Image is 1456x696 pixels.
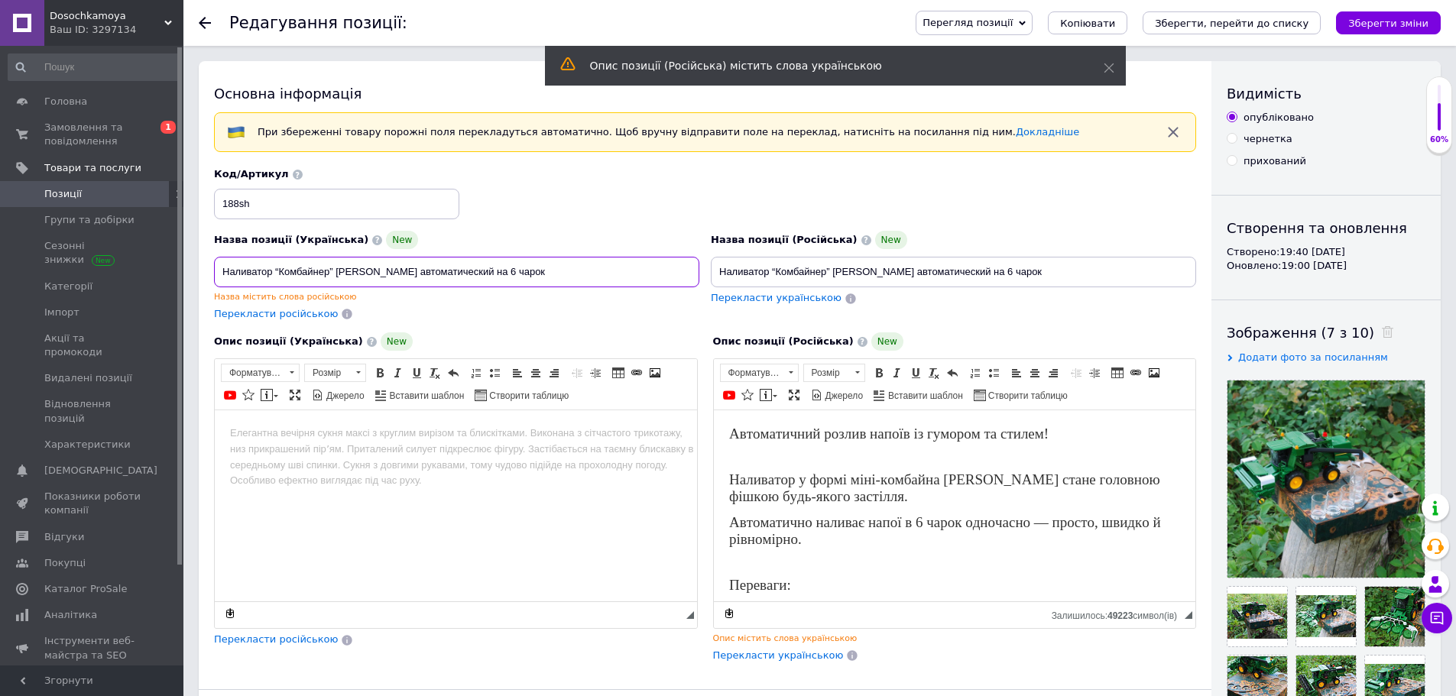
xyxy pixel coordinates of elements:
[15,15,335,31] span: Автоматичний розлив напоїв із гумором та стилем!
[15,61,446,94] span: Наливатор у формі міні-комбайна [PERSON_NAME] стане головною фішкою будь-якого застілля.
[1238,351,1388,363] span: Додати фото за посиланням
[786,387,803,403] a: Максимізувати
[1086,364,1103,381] a: Збільшити відступ
[44,438,131,452] span: Характеристики
[1045,364,1062,381] a: По правому краю
[44,161,141,175] span: Товари та послуги
[161,121,176,134] span: 1
[1143,11,1321,34] button: Зберегти, перейти до списку
[44,280,92,293] span: Категорії
[739,387,756,403] a: Вставити іконку
[721,605,738,622] a: Зробити резервну копію зараз
[50,23,183,37] div: Ваш ID: 3297134
[1227,219,1425,238] div: Створення та оновлення
[985,364,1002,381] a: Вставити/видалити маркований список
[222,387,238,403] a: Додати відео з YouTube
[386,231,418,249] span: New
[804,364,850,381] span: Розмір
[445,364,462,381] a: Повернути (Ctrl+Z)
[426,364,443,381] a: Видалити форматування
[686,611,694,619] span: Потягніть для зміни розмірів
[1426,76,1452,154] div: 60% Якість заповнення
[304,364,366,382] a: Розмір
[1244,132,1292,146] div: чернетка
[1227,84,1425,103] div: Видимість
[509,364,526,381] a: По лівому краю
[823,390,864,403] span: Джерело
[44,213,135,227] span: Групи та добірки
[886,390,963,403] span: Вставити шаблон
[1185,611,1192,619] span: Потягніть для зміни розмірів
[44,239,141,267] span: Сезонні знижки
[44,95,87,108] span: Головна
[472,387,571,403] a: Створити таблицю
[889,364,906,381] a: Курсив (Ctrl+I)
[809,387,866,403] a: Джерело
[44,530,84,544] span: Відгуки
[215,410,697,601] iframe: Редактор, E57269D6-9F98-41B7-93AB-ABC1ADA6D2F5
[1244,154,1306,168] div: прихований
[711,234,858,245] span: Назва позиції (Російська)
[1227,245,1425,259] div: Створено: 19:40 [DATE]
[527,364,544,381] a: По центру
[546,364,563,381] a: По правому краю
[711,257,1196,287] input: Наприклад, H&M жіноча сукня зелена 38 розмір вечірня максі з блискітками
[214,168,289,180] span: Код/Артикул
[871,364,887,381] a: Жирний (Ctrl+B)
[381,332,413,351] span: New
[1127,364,1144,381] a: Вставити/Редагувати посилання (Ctrl+L)
[713,335,854,347] span: Опис позиції (Російська)
[569,364,585,381] a: Зменшити відступ
[214,84,1196,103] div: Основна інформація
[222,364,284,381] span: Форматування
[711,292,841,303] span: Перекласти українською
[214,257,699,287] input: Наприклад, H&M жіноча сукня зелена 38 розмір вечірня максі з блискітками
[240,387,257,403] a: Вставити іконку
[373,387,467,403] a: Вставити шаблон
[803,364,865,382] a: Розмір
[1244,111,1314,125] div: опубліковано
[713,649,844,661] span: Перекласти українською
[871,332,903,351] span: New
[324,390,365,403] span: Джерело
[986,390,1068,403] span: Створити таблицю
[721,387,738,403] a: Додати відео з YouTube
[310,387,367,403] a: Джерело
[1422,603,1452,633] button: Чат з покупцем
[229,14,407,32] h1: Редагування позиції:
[1427,134,1451,145] div: 60%
[487,390,569,403] span: Створити таблицю
[875,231,907,249] span: New
[214,308,338,319] span: Перекласти російською
[1026,364,1043,381] a: По центру
[971,387,1070,403] a: Створити таблицю
[44,397,141,425] span: Відновлення позицій
[44,634,141,662] span: Інструменти веб-майстра та SEO
[1008,364,1025,381] a: По лівому краю
[1227,259,1425,273] div: Оновлено: 19:00 [DATE]
[44,556,86,570] span: Покупці
[1060,18,1115,29] span: Копіювати
[221,364,300,382] a: Форматування
[628,364,645,381] a: Вставити/Редагувати посилання (Ctrl+L)
[227,123,245,141] img: :flag-ua:
[486,364,503,381] a: Вставити/видалити маркований список
[287,387,303,403] a: Максимізувати
[214,633,338,645] span: Перекласти російською
[714,410,1196,601] iframe: Редактор, 5CBE3A45-BF84-43B0-9758-601DAEFE87F8
[713,633,1197,644] div: Опис містить слова українською
[388,390,465,403] span: Вставити шаблон
[923,17,1013,28] span: Перегляд позиції
[1016,126,1079,138] a: Докладніше
[50,9,164,23] span: Dosochkamoya
[390,364,407,381] a: Курсив (Ctrl+I)
[926,364,942,381] a: Видалити форматування
[305,364,351,381] span: Розмір
[44,371,132,385] span: Видалені позиції
[590,58,1065,73] div: Опис позиції (Російська) містить слова українською
[44,187,82,201] span: Позиції
[8,53,180,81] input: Пошук
[44,464,157,477] span: [DEMOGRAPHIC_DATA]
[1068,364,1085,381] a: Зменшити відступ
